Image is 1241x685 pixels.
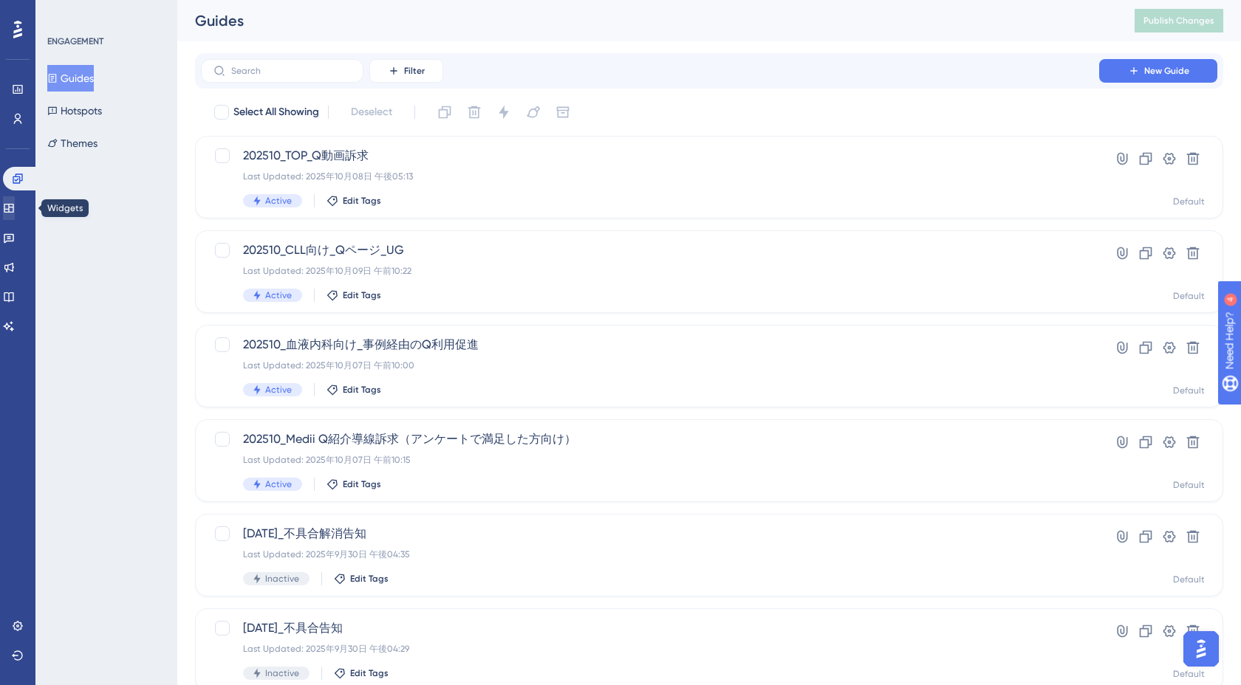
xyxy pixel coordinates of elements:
span: Edit Tags [343,384,381,396]
span: Edit Tags [343,195,381,207]
span: New Guide [1144,65,1189,77]
button: Themes [47,130,98,156]
div: ENGAGEMENT [47,35,103,47]
span: Edit Tags [350,573,389,585]
button: New Guide [1099,59,1217,83]
span: Select All Showing [233,103,319,121]
span: Inactive [265,667,299,679]
div: Default [1173,479,1205,491]
span: Need Help? [35,4,92,21]
span: 202510_Medii Q紹介導線訴求（アンケートで満足した方向け） [243,430,1057,448]
span: Edit Tags [343,289,381,301]
div: Default [1173,290,1205,302]
button: Publish Changes [1135,9,1223,32]
button: Edit Tags [327,384,381,396]
span: 202510_CLL向け_Qページ_UG [243,241,1057,259]
button: Edit Tags [334,573,389,585]
span: Active [265,478,292,490]
div: Default [1173,385,1205,396]
div: Last Updated: 2025年9月30日 午後04:29 [243,643,1057,655]
span: Active [265,289,292,301]
span: Edit Tags [350,667,389,679]
span: Inactive [265,573,299,585]
button: Edit Tags [327,478,381,490]
div: 4 [103,7,107,19]
button: Edit Tags [327,289,381,301]
span: Active [265,195,292,207]
span: Publish Changes [1143,15,1214,27]
input: Search [231,66,351,76]
span: Edit Tags [343,478,381,490]
iframe: UserGuiding AI Assistant Launcher [1179,627,1223,671]
span: 202510_TOP_Q動画訴求 [243,147,1057,165]
div: Last Updated: 2025年10月09日 午前10:22 [243,265,1057,277]
button: Deselect [338,99,406,125]
div: Last Updated: 2025年10月08日 午後05:13 [243,171,1057,182]
span: Filter [404,65,425,77]
div: Last Updated: 2025年9月30日 午後04:35 [243,548,1057,560]
div: Default [1173,574,1205,585]
div: Last Updated: 2025年10月07日 午前10:15 [243,454,1057,466]
button: Edit Tags [327,195,381,207]
span: Deselect [351,103,392,121]
div: Default [1173,196,1205,207]
button: Hotspots [47,97,102,124]
div: Last Updated: 2025年10月07日 午前10:00 [243,359,1057,371]
div: Default [1173,668,1205,680]
span: [DATE]_不具合告知 [243,619,1057,637]
div: Guides [195,10,1098,31]
span: 202510_血液内科向け_事例経由のQ利用促進 [243,336,1057,354]
button: Edit Tags [334,667,389,679]
button: Guides [47,65,94,92]
span: [DATE]_不具合解消告知 [243,525,1057,543]
button: Filter [369,59,443,83]
span: Active [265,384,292,396]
